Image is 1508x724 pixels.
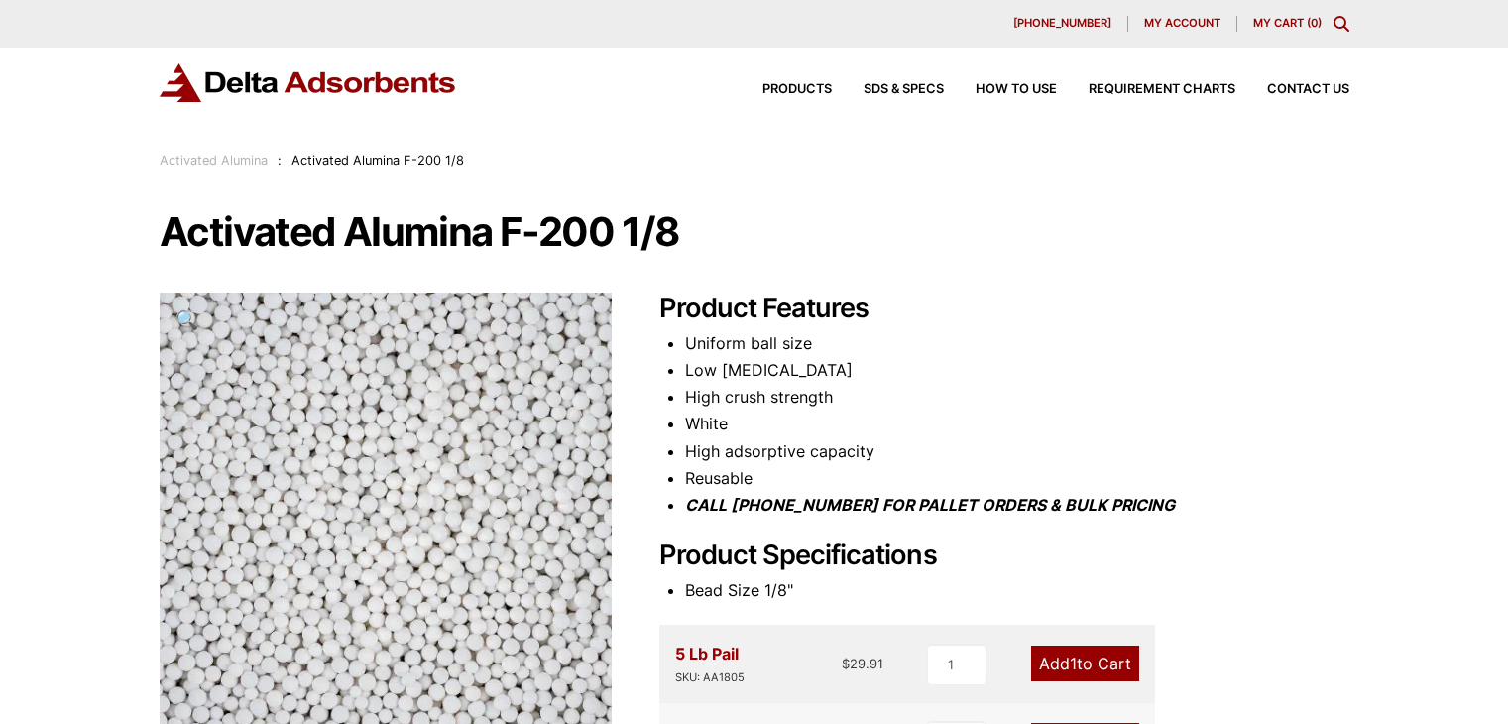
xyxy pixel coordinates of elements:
[175,308,198,330] span: 🔍
[685,330,1349,357] li: Uniform ball size
[1311,16,1318,30] span: 0
[1235,83,1349,96] a: Contact Us
[832,83,944,96] a: SDS & SPECS
[1031,646,1139,681] a: Add1to Cart
[278,153,282,168] span: :
[160,63,457,102] img: Delta Adsorbents
[1057,83,1235,96] a: Requirement Charts
[842,656,883,671] bdi: 29.91
[160,153,268,168] a: Activated Alumina
[1013,18,1111,29] span: [PHONE_NUMBER]
[291,153,464,168] span: Activated Alumina F-200 1/8
[944,83,1057,96] a: How to Use
[1144,18,1220,29] span: My account
[160,293,214,347] a: View full-screen image gallery
[659,293,1349,325] h2: Product Features
[976,83,1057,96] span: How to Use
[685,495,1175,515] i: CALL [PHONE_NUMBER] FOR PALLET ORDERS & BULK PRICING
[1089,83,1235,96] span: Requirement Charts
[685,465,1349,492] li: Reusable
[1267,83,1349,96] span: Contact Us
[1070,654,1077,673] span: 1
[842,656,850,671] span: $
[731,83,832,96] a: Products
[685,577,1349,604] li: Bead Size 1/8"
[685,357,1349,384] li: Low [MEDICAL_DATA]
[1334,16,1349,32] div: Toggle Modal Content
[675,641,745,686] div: 5 Lb Pail
[659,540,1349,572] h2: Product Specifications
[997,16,1128,32] a: [PHONE_NUMBER]
[1128,16,1237,32] a: My account
[685,384,1349,411] li: High crush strength
[864,83,944,96] span: SDS & SPECS
[675,668,745,687] div: SKU: AA1805
[762,83,832,96] span: Products
[685,411,1349,437] li: White
[1253,16,1322,30] a: My Cart (0)
[160,211,1349,253] h1: Activated Alumina F-200 1/8
[685,438,1349,465] li: High adsorptive capacity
